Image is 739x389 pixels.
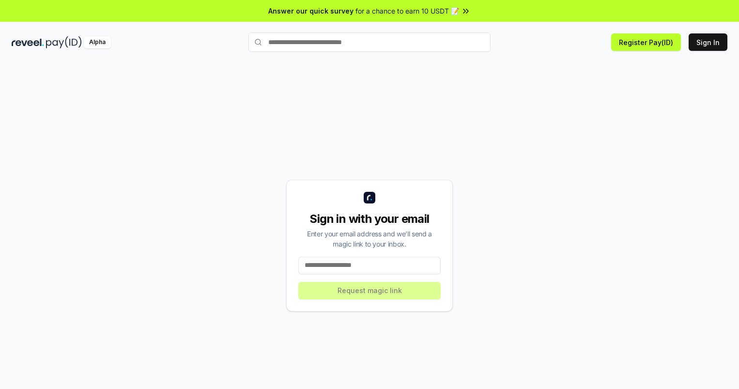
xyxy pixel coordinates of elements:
div: Alpha [84,36,111,48]
span: Answer our quick survey [268,6,354,16]
img: pay_id [46,36,82,48]
span: for a chance to earn 10 USDT 📝 [355,6,459,16]
img: logo_small [364,192,375,203]
div: Enter your email address and we’ll send a magic link to your inbox. [298,229,441,249]
img: reveel_dark [12,36,44,48]
div: Sign in with your email [298,211,441,227]
button: Register Pay(ID) [611,33,681,51]
button: Sign In [689,33,727,51]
